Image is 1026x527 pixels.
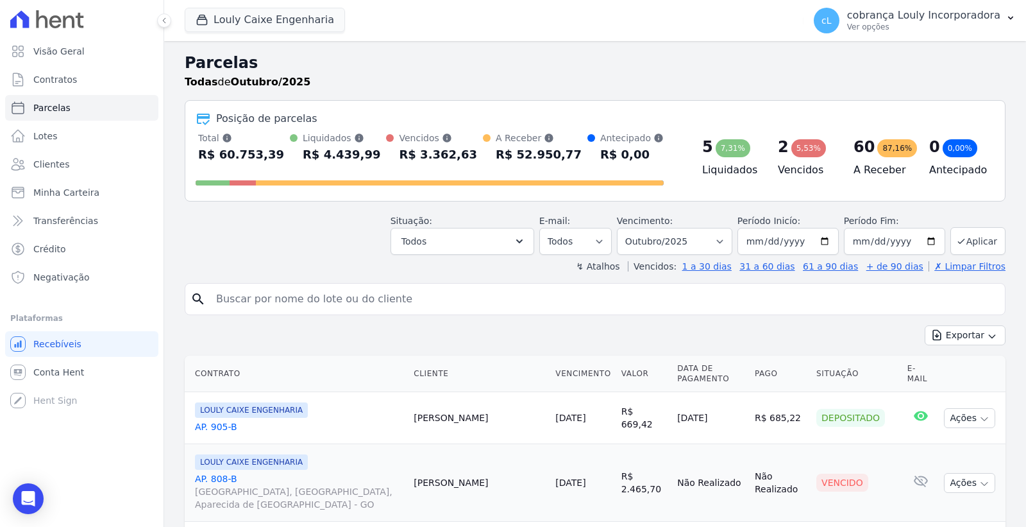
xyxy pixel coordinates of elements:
a: Contratos [5,67,158,92]
td: [PERSON_NAME] [408,392,550,444]
span: Lotes [33,130,58,143]
label: Vencidos: [628,261,677,272]
div: Posição de parcelas [216,111,317,126]
div: Vencidos [399,132,476,144]
span: cL [821,16,832,25]
h4: Antecipado [929,162,984,178]
input: Buscar por nome do lote ou do cliente [208,286,1000,312]
div: 7,31% [716,139,750,157]
div: 2 [778,137,789,157]
div: Depositado [816,409,885,427]
a: Crédito [5,236,158,262]
div: Open Intercom Messenger [13,483,44,514]
h2: Parcelas [185,51,1005,74]
label: Situação: [391,216,432,226]
div: R$ 3.362,63 [399,144,476,165]
span: Negativação [33,271,90,284]
span: Clientes [33,158,69,171]
h4: Vencidos [778,162,833,178]
span: Crédito [33,243,66,255]
label: Vencimento: [617,216,673,226]
div: Antecipado [600,132,664,144]
span: Visão Geral [33,45,85,58]
strong: Todas [185,76,218,88]
a: ✗ Limpar Filtros [929,261,1005,272]
div: R$ 60.753,39 [198,144,284,165]
a: Minha Carteira [5,180,158,205]
td: R$ 2.465,70 [616,444,672,522]
div: 60 [854,137,875,157]
a: AP. 905-B [195,420,403,433]
a: 61 a 90 dias [803,261,858,272]
p: de [185,74,310,90]
a: 1 a 30 dias [682,261,732,272]
a: 31 a 60 dias [739,261,795,272]
div: R$ 0,00 [600,144,664,165]
div: A Receber [496,132,582,144]
a: Visão Geral [5,39,158,64]
span: Minha Carteira [33,186,99,199]
i: search [190,291,206,307]
button: Louly Caixe Engenharia [185,8,345,32]
div: Vencido [816,474,868,492]
td: [DATE] [672,392,750,444]
a: Parcelas [5,95,158,121]
th: Cliente [408,356,550,392]
label: E-mail: [539,216,571,226]
a: [DATE] [555,478,585,488]
td: [PERSON_NAME] [408,444,550,522]
th: Vencimento [550,356,616,392]
div: 5 [702,137,713,157]
button: cL cobrança Louly Incorporadora Ver opções [803,3,1026,39]
th: E-mail [902,356,939,392]
div: Total [198,132,284,144]
a: + de 90 dias [866,261,923,272]
div: 0 [929,137,940,157]
button: Ações [944,408,995,428]
div: R$ 52.950,77 [496,144,582,165]
span: Recebíveis [33,338,81,350]
th: Pago [750,356,811,392]
span: Conta Hent [33,366,84,379]
p: cobrança Louly Incorporadora [847,9,1000,22]
a: Transferências [5,208,158,234]
div: Liquidados [303,132,380,144]
p: Ver opções [847,22,1000,32]
a: Conta Hent [5,359,158,385]
a: [DATE] [555,413,585,423]
a: AP. 808-B[GEOGRAPHIC_DATA], [GEOGRAPHIC_DATA], Aparecida de [GEOGRAPHIC_DATA] - GO [195,472,403,511]
th: Contrato [185,356,408,392]
label: Período Inicío: [737,216,800,226]
div: 87,16% [877,139,917,157]
strong: Outubro/2025 [231,76,311,88]
th: Data de Pagamento [672,356,750,392]
span: Todos [401,234,426,249]
button: Todos [391,228,534,255]
button: Ações [944,473,995,493]
a: Negativação [5,264,158,290]
span: Parcelas [33,101,71,114]
a: Recebíveis [5,331,158,357]
h4: Liquidados [702,162,757,178]
div: R$ 4.439,99 [303,144,380,165]
a: Lotes [5,123,158,149]
span: Transferências [33,214,98,227]
button: Aplicar [950,227,1005,255]
div: Plataformas [10,311,153,326]
label: ↯ Atalhos [576,261,619,272]
span: LOULY CAIXE ENGENHARIA [195,402,308,418]
td: Não Realizado [672,444,750,522]
h4: A Receber [854,162,909,178]
button: Exportar [925,325,1005,345]
div: 0,00% [943,139,977,157]
span: [GEOGRAPHIC_DATA], [GEOGRAPHIC_DATA], Aparecida de [GEOGRAPHIC_DATA] - GO [195,485,403,511]
div: 5,53% [791,139,826,157]
td: R$ 685,22 [750,392,811,444]
span: Contratos [33,73,77,86]
span: LOULY CAIXE ENGENHARIA [195,454,308,470]
a: Clientes [5,151,158,177]
th: Situação [811,356,902,392]
td: R$ 669,42 [616,392,672,444]
td: Não Realizado [750,444,811,522]
label: Período Fim: [844,214,945,228]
